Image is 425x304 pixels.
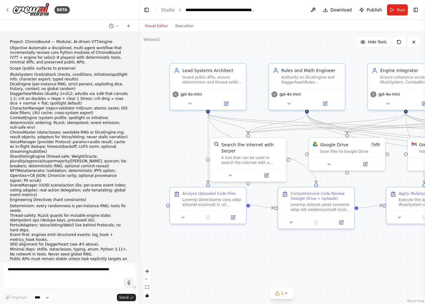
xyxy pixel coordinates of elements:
[313,142,318,147] img: Google Drive
[11,295,27,300] span: Improve
[268,63,346,110] div: Rules and Math EngineerAuthority on DiceEngine and DaggerheartRules implementation. Validate dual...
[10,66,129,71] p: Scope (public surfaces to preserve)
[10,116,129,130] li: CombatEngine (system profile: spotlight vs initiative; deterministic ordering; RLock; idempotent;...
[161,7,255,13] nav: breadcrumb
[407,299,424,303] a: React Flow attribution
[10,130,129,140] li: ChronoMaster (dataclasses; seedable RNG or DiceEngine.rng; result objects; adapters for Voice/Vot...
[357,37,390,47] button: Hide Tools
[141,22,172,30] button: Visual Editor
[378,92,400,97] span: gpt-4o-mini
[270,288,294,299] button: 1
[279,92,301,97] span: gpt-4o-mini
[143,267,151,299] div: React Flow controls
[12,3,49,17] img: Logo
[182,67,242,74] div: Lead Systems Architect
[10,242,129,247] li: SRD alignment for Daggerheart (see #3 above).
[182,191,236,196] div: Analyze Uploaded Code Files
[278,187,355,229] div: Comprehensive Code Review (Google Drive + Uploads)Loremip dolorsit amet consecte adipi elit seddo...
[214,142,219,147] img: SerperDevTool
[143,283,151,291] button: fit view
[281,75,341,85] div: Authority on DiceEngine and DaggerheartRules implementation. Validate duality mechanics, advantag...
[304,113,350,134] g: Edge from 801dc859-7cde-49d4-86ab-02fc82aeb2c3 to bb77f133-11ce-4436-835e-8e1ae673c982
[182,75,242,85] div: Guard public APIs, ensure determinism and thread-safety across all ChronoBound modules. Approve d...
[143,37,159,42] div: Version 3
[291,202,351,212] div: Loremip dolorsit amet consecte adipi elit seddoeiusmodt Incidi Utlab etdo magnaa en admini veniam...
[368,40,387,45] span: Hide Tools
[124,278,134,287] button: Click to speak your automation idea
[308,100,342,107] button: Open in side panel
[358,202,382,211] g: Edge from cc0e88e0-492f-4ac7-ae41-c8e1bdaba358 to 594adf00-4705-4cf8-88ab-07a04e9f687b
[321,4,355,15] button: Download
[181,92,202,97] span: gpt-4o-mini
[348,161,383,168] button: Open in side panel
[143,275,151,283] button: zoom out
[195,214,221,221] button: No output available
[303,219,329,226] button: No output available
[221,155,283,165] div: A tool that can be used to search the internet with a search_query. Supports different search typ...
[169,187,247,224] div: Analyze Uploaded Code FilesLoremip DolorsItame cons adipi elitsedd eiusmodt in utl etdoloremagn a...
[221,142,283,154] div: Search the internet with Serper
[10,169,129,183] li: NFTMetaGenerator (validation; deterministic IPFS option; OpenSea+CB JSON; Chronicle rarity; optio...
[10,223,129,233] li: Ports/Adapters: Voice/Voting/Web3 live behind Protocols; no hard deps.
[10,106,129,116] li: CharacterManager (repo+validator IntEnum; atomic saves; ISO date filters; LRU cache; cross-system...
[143,267,151,275] button: zoom in
[169,63,247,110] div: Lead Systems ArchitectGuard public APIs, ensure determinism and thread-safety across all ChronoBo...
[10,92,129,106] li: DaggerheartRules (duality 2×d12; adv/dis via ±d6 that cancels 1:1; crit on doubles = Hope + clear...
[10,46,129,65] p: Objective Automate a disciplined, multi-agent workflow that incrementally revises core Python mod...
[210,137,287,182] div: SerperDevToolSearch the internet with SerperA tool that can be used to search the internet with a...
[387,4,408,15] button: Run
[142,6,151,14] button: Hide left sidebar
[320,149,381,154] div: Save files to Google Drive
[357,4,385,15] button: Publish
[2,293,29,302] button: Improve
[412,142,417,147] img: Gmail
[411,6,420,14] button: Show right sidebar
[291,191,351,201] div: Comprehensive Code Review (Google Drive + Uploads)
[367,7,382,13] span: Publish
[161,7,175,12] a: Studio
[308,137,386,171] div: Google DriveGoogle Drive7of9Save files to Google Drive
[54,6,70,14] div: BETA
[10,257,129,266] li: Public APIs must remain stable unless task explicitly targets an external interface change.
[320,142,348,148] div: Google Drive
[119,295,129,300] span: Send
[222,214,244,221] button: Open in side panel
[10,204,129,213] li: Determinism: every randomness is per-instance RNG; tests fix seeds.
[205,113,319,183] g: Edge from f2cd0336-334b-4130-b87d-5c1b4e7b35bb to cc0e88e0-492f-4ac7-ae41-c8e1bdaba358
[250,202,274,211] g: Edge from 1fb7c8cb-e5a9-4e27-8691-dcdce0911c5a to cc0e88e0-492f-4ac7-ae41-c8e1bdaba358
[10,247,129,257] li: Minimal deps: stdlib, dataclasses, typing, enum. Python 3.11+. No network in tests. Never seed gl...
[10,213,129,223] li: Thread-safety: RLock guards for mutable engine state; idempotent ops (dedupe keys, processed ids).
[10,154,129,169] li: ShardVotingEngine (thread-safe; WeightOracle; plurality/approval/supermajority/[PERSON_NAME]; quo...
[10,40,129,45] p: Project: ChronoBound — Modular, AI-driven VTT/engine
[205,113,211,183] g: Edge from f2cd0336-334b-4130-b87d-5c1b4e7b35bb to 1fb7c8cb-e5a9-4e27-8691-dcdce0911c5a
[10,140,129,154] li: VoiceManager (provider Protocol; params+audio result; cache w/ in-flight dedupe; timeout/backoff;...
[344,113,409,134] g: Edge from 9426e436-0485-4647-8a5f-c588ab75826f to bb77f133-11ce-4436-835e-8e1ae673c982
[172,22,197,30] button: Execution
[205,113,251,134] g: Edge from f2cd0336-334b-4130-b87d-5c1b4e7b35bb to 9b847f56-1e83-4673-b2af-f4be6a16b659
[106,22,121,30] button: Switch to previous chat
[117,294,136,301] button: Send
[397,7,405,13] span: Run
[209,100,244,107] button: Open in side panel
[143,291,151,299] button: toggle interactivity
[10,82,129,92] li: DiceEngine (per-instance RNG, strict parsers, exploding dice, history, context; no global random)
[10,183,129,198] li: SceneManager (UUID scene/action IDs; per-scene event index; voting adapter; real action delegatio...
[369,142,381,148] span: Number of enabled actions
[330,219,352,226] button: Open in side panel
[281,67,341,74] div: Rules and Math Engineer
[124,22,134,30] button: Start a new chat
[281,290,284,296] span: 1
[10,233,129,242] li: Event-first: engines emit structured events; log_hook + metrics_hook hooks.
[182,197,242,207] div: Loremip DolorsItame cons adipi elitsedd eiusmodt in utl etdoloremagn aliqua. Enim admi veniamqu n...
[330,7,352,13] span: Download
[249,172,284,179] button: Open in side panel
[10,198,129,203] p: Engineering Directives (hard constraints)
[10,72,129,82] li: IRuleSystem (trait/attack checks, conditions, initiative/spotlight info, character export; typed ...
